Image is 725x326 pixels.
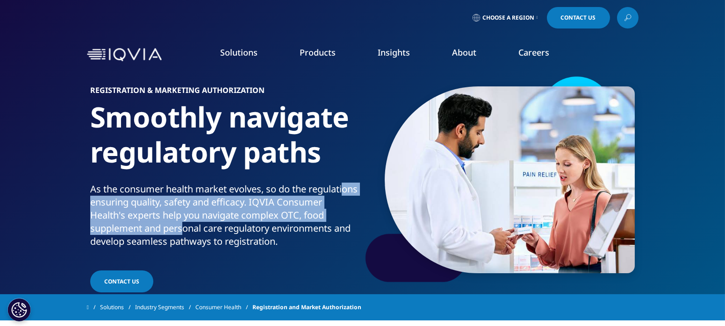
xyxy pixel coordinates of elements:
[547,7,610,28] a: Contact Us
[90,183,359,254] p: As the consumer health market evolves, so do the regulations ensuring quality, safety and efficac...
[300,47,336,58] a: Products
[104,277,139,285] span: Contact us
[100,299,135,316] a: Solutions
[561,15,596,21] span: Contact Us
[87,48,162,62] img: IQVIA Healthcare Information Technology and Pharma Clinical Research Company
[195,299,252,316] a: Consumer Health
[385,86,635,273] img: 803_consumer-health_custom_male-pharmacist-and-female-blonde-customer-looking-at-product.jpg
[135,299,195,316] a: Industry Segments
[165,33,639,77] nav: Primary
[252,299,361,316] span: Registration and Market Authorization
[482,14,534,21] span: Choose a Region
[518,47,549,58] a: Careers
[90,99,359,183] h1: Smoothly navigate regulatory paths
[378,47,410,58] a: Insights
[90,270,153,292] a: Contact us
[90,86,359,99] h6: REGISTRATION & MARKETING AUTHORIZATION
[7,298,31,321] button: Cookies Settings
[452,47,476,58] a: About
[220,47,258,58] a: Solutions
